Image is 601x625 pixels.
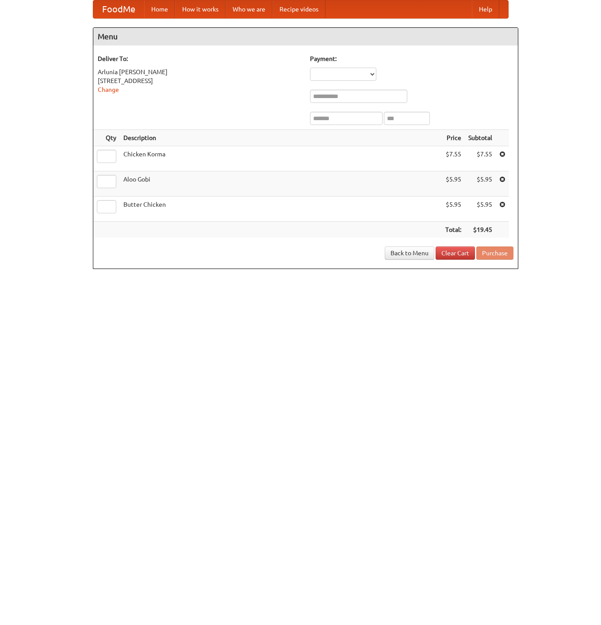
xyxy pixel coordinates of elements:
[93,28,518,45] h4: Menu
[98,68,301,76] div: Arlunia [PERSON_NAME]
[476,246,513,260] button: Purchase
[465,197,496,222] td: $5.95
[93,130,120,146] th: Qty
[442,146,465,171] td: $7.55
[442,222,465,238] th: Total:
[465,146,496,171] td: $7.55
[442,197,465,222] td: $5.95
[272,0,325,18] a: Recipe videos
[98,86,119,93] a: Change
[465,130,496,146] th: Subtotal
[175,0,226,18] a: How it works
[442,171,465,197] td: $5.95
[226,0,272,18] a: Who we are
[93,0,144,18] a: FoodMe
[465,171,496,197] td: $5.95
[436,246,475,260] a: Clear Cart
[442,130,465,146] th: Price
[98,76,301,85] div: [STREET_ADDRESS]
[465,222,496,238] th: $19.45
[120,146,442,171] td: Chicken Korma
[385,246,434,260] a: Back to Menu
[310,54,513,63] h5: Payment:
[120,130,442,146] th: Description
[120,171,442,197] td: Aloo Gobi
[472,0,499,18] a: Help
[120,197,442,222] td: Butter Chicken
[98,54,301,63] h5: Deliver To:
[144,0,175,18] a: Home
